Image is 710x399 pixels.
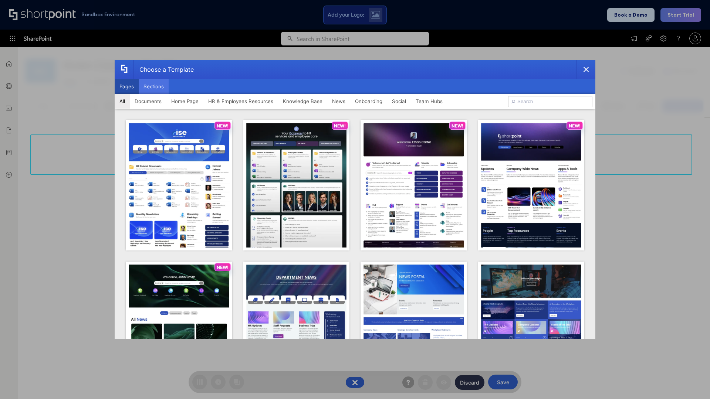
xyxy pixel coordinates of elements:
[327,94,350,109] button: News
[115,79,139,94] button: Pages
[133,60,194,79] div: Choose a Template
[350,94,387,109] button: Onboarding
[115,60,595,339] div: template selector
[278,94,327,109] button: Knowledge Base
[452,123,463,129] p: NEW!
[139,79,169,94] button: Sections
[130,94,166,109] button: Documents
[217,123,229,129] p: NEW!
[508,96,592,107] input: Search
[673,364,710,399] iframe: Chat Widget
[411,94,447,109] button: Team Hubs
[334,123,346,129] p: NEW!
[203,94,278,109] button: HR & Employees Resources
[569,123,581,129] p: NEW!
[387,94,411,109] button: Social
[115,94,130,109] button: All
[217,265,229,270] p: NEW!
[166,94,203,109] button: Home Page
